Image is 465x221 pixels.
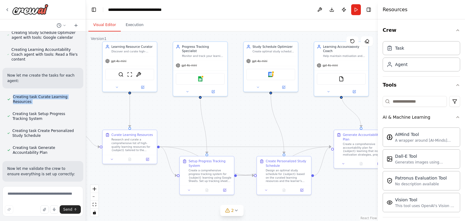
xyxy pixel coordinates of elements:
button: Open in side panel [371,161,387,166]
button: No output available [197,187,216,193]
g: Edge from d899e4fc-bca2-43f9-accd-92f18ef696e8 to fa1372c8-1697-4546-a821-d440dc03c21d [237,144,331,177]
button: No output available [352,161,371,166]
div: Crew [383,39,460,76]
h4: Resources [383,6,407,13]
div: Create a comprehensive accountability plan for {subject} learning that includes motivation strate... [343,142,385,157]
button: toggle interactivity [91,209,98,216]
button: 2 [220,205,244,216]
div: Study Schedule OptimizerCreate optimal study schedules for {subject} based on your available time... [243,41,298,92]
button: Execution [121,19,148,31]
img: SerperDevTool [118,72,124,77]
div: Curate Learning Resources [111,133,153,137]
button: Switch to previous chat [54,22,69,29]
button: Hide left sidebar [90,5,98,14]
button: Visual Editor [88,19,121,31]
img: Patronusevaltool [387,178,393,184]
button: Open in side panel [294,187,309,193]
g: Edge from e99c3921-fac6-4513-a8a1-161b9f448d5c to fa1372c8-1697-4546-a821-d440dc03c21d [339,94,363,127]
img: FileReadTool [339,76,344,81]
div: Agent [395,61,407,68]
img: Dalletool [387,156,393,162]
div: Task [395,45,404,51]
div: React Flow controls [91,185,98,216]
button: Start a new chat [71,22,81,29]
a: React Flow attribution [361,216,377,220]
div: Patronus Evaluation Tool [395,175,447,181]
nav: breadcrumb [108,7,176,13]
button: Tools [383,77,460,94]
button: zoom in [91,185,98,193]
div: Generate Accountability Plan [343,133,385,141]
img: Aimindtool [387,134,393,140]
img: ArxivPaperTool [136,72,141,77]
div: Create optimal study schedules for {subject} based on your available time, learning goals, deadli... [252,50,295,53]
div: No description available [395,182,447,186]
div: Create a comprehensive progress tracking system for {subject} learning using Google Sheets. Set u... [189,169,231,183]
span: gpt-4o-mini [111,59,127,63]
span: Creating task Create Personalized Study Schedule [12,128,78,138]
g: Edge from 324f2741-ecb7-4e92-aa1c-f1ab9a8da835 to fa1372c8-1697-4546-a821-d440dc03c21d [314,144,331,177]
g: Edge from 1afec8b7-44a5-4a5b-be8d-a7d85d9f374d to fa1372c8-1697-4546-a821-d440dc03c21d [160,144,331,149]
button: fit view [91,201,98,209]
button: Open in side panel [130,84,155,90]
g: Edge from 3bb4f866-0744-4016-94c6-425d53ebe999 to 1afec8b7-44a5-4a5b-be8d-a7d85d9f374d [127,94,132,127]
div: Discover and curate high-quality, personalized learning resources for {subject} based on your cur... [111,50,154,53]
div: Dall-E Tool [395,153,456,159]
button: Crew [383,22,460,39]
div: Create Personalized Study ScheduleDesign an optimal study schedule for {subject} based on the cur... [256,156,312,195]
div: Monitor and track your learning progress across {subject} courses and materials. Create comprehen... [182,54,225,58]
div: Create Personalized Study Schedule [266,159,308,168]
button: Send [60,205,81,214]
div: Learning Resource CuratorDiscover and curate high-quality, personalized learning resources for {s... [102,41,157,92]
div: Curate Learning ResourcesResearch and curate a comprehensive list of high-quality learning resour... [102,130,157,164]
div: Generates images using OpenAI's Dall-E model. [395,160,456,165]
button: No output available [275,187,293,193]
button: Hide right sidebar [364,5,373,14]
span: Creating Learning Accountability Coach agent with tools: Read a file's content [12,47,78,62]
span: Creating task Setup Progress Tracking System [12,111,78,121]
span: Send [63,207,72,212]
img: Google calendar [268,72,273,77]
g: Edge from d899e4fc-bca2-43f9-accd-92f18ef696e8 to 324f2741-ecb7-4e92-aa1c-f1ab9a8da835 [237,173,254,178]
button: Open in side panel [201,89,226,94]
span: 2 [231,207,234,213]
div: AI & Machine Learning [383,114,430,120]
span: gpt-4o-mini [322,64,338,67]
img: Google sheets [198,76,203,81]
div: Progress Tracking Specialist [182,45,225,53]
div: Generate Accountability PlanCreate a comprehensive accountability plan for {subject} learning tha... [334,130,389,169]
span: Creating Study Schedule Optimizer agent with tools: Google calendar [12,30,78,40]
div: AIMind Tool [395,131,456,137]
p: Now let me create the tasks for each agent: [7,73,78,84]
p: Now let me validate the crew to ensure everything is set up correctly: [7,166,78,177]
span: gpt-4o-mini [252,59,268,63]
div: AI & Machine Learning [383,125,460,217]
button: zoom out [91,193,98,201]
div: Research and curate a comprehensive list of high-quality learning resources for {subject} tailore... [111,138,154,152]
button: Upload files [40,205,49,214]
div: Design an optimal study schedule for {subject} based on the curated learning resources and the le... [266,169,308,183]
div: This tool uses OpenAI's Vision API to describe the contents of an image. [395,203,456,208]
img: Visiontool [387,200,393,206]
button: Open in side panel [217,187,232,193]
g: Edge from 1afec8b7-44a5-4a5b-be8d-a7d85d9f374d to d899e4fc-bca2-43f9-accd-92f18ef696e8 [160,144,177,177]
g: Edge from f0cb01b6-227e-489e-8cd4-d1da9219be0f to d899e4fc-bca2-43f9-accd-92f18ef696e8 [198,94,209,153]
img: Logo [12,4,48,15]
button: Open in side panel [140,157,155,162]
div: Learning Accountability Coach [323,45,366,53]
g: Edge from f7edf738-6c11-400a-9e02-f58313fdd29c to 324f2741-ecb7-4e92-aa1c-f1ab9a8da835 [269,94,286,153]
span: Creating task Curate Learning Resources [13,94,78,104]
div: Learning Accountability CoachHelp maintain motivation and accountability for your {subject} learn... [314,41,369,97]
button: Click to speak your automation idea [50,205,58,214]
div: Setup Progress Tracking System [189,159,231,168]
button: Open in side panel [342,89,367,94]
button: Open in side panel [271,84,296,90]
button: AI & Machine Learning [383,109,460,125]
img: ScrapeWebsiteTool [127,72,132,77]
g: Edge from triggers to 1afec8b7-44a5-4a5b-be8d-a7d85d9f374d [81,133,100,149]
div: Version 1 [91,36,107,41]
div: Setup Progress Tracking SystemCreate a comprehensive progress tracking system for {subject} learn... [179,156,234,195]
div: Study Schedule Optimizer [252,45,295,49]
div: Help maintain motivation and accountability for your {subject} learning goals by providing encour... [323,54,366,58]
span: Creating task Generate Accountability Plan [13,145,78,155]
